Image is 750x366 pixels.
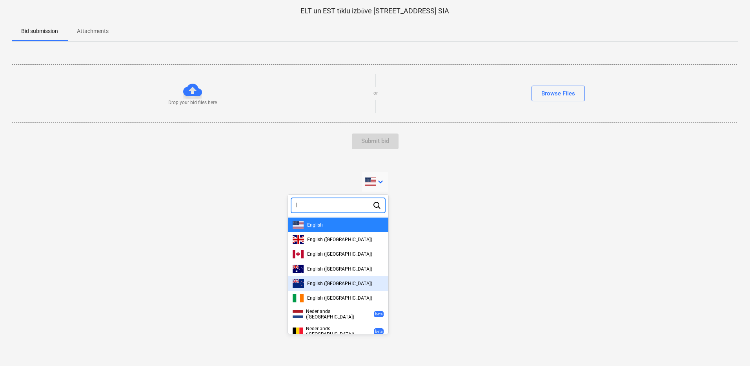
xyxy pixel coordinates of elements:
span: English ([GEOGRAPHIC_DATA]) [307,295,372,301]
span: English [307,222,323,228]
span: English ([GEOGRAPHIC_DATA]) [307,266,372,272]
p: beta [375,329,382,334]
p: beta [375,311,382,317]
span: English ([GEOGRAPHIC_DATA]) [307,251,372,257]
span: English ([GEOGRAPHIC_DATA]) [307,237,372,242]
span: Nederlands ([GEOGRAPHIC_DATA]) [306,309,374,320]
span: Nederlands ([GEOGRAPHIC_DATA]) [306,326,374,337]
span: English ([GEOGRAPHIC_DATA]) [307,281,372,286]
